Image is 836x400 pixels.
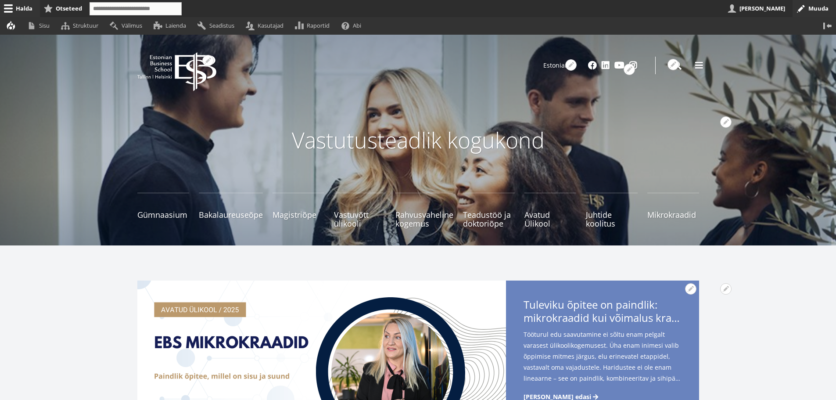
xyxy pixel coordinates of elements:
[720,116,732,128] button: Avatud seaded
[588,61,597,70] a: Facebook
[463,193,515,228] a: Teadustöö ja doktoriõpe
[199,210,263,219] span: Bakalaureuseõpe
[337,17,369,34] a: Abi
[586,193,638,228] a: Juhtide koolitus
[647,193,699,228] a: Mikrokraadid
[524,193,576,228] a: Avatud Ülikool
[624,64,635,75] button: Avatud Social Links seaded
[273,210,324,219] span: Magistriõpe
[395,210,453,228] span: Rahvusvaheline kogemus
[685,283,696,295] button: Avatud Tuleviku õpitee on paindlik: mikrokraadid kui võimalus kraadini jõudmiseks seaded
[194,17,242,34] a: Seadistus
[629,61,638,70] a: Instagram
[601,61,610,70] a: Linkedin
[395,193,453,228] a: Rahvusvaheline kogemus
[463,210,515,228] span: Teadustöö ja doktoriõpe
[137,193,189,228] a: Gümnaasium
[186,127,651,153] p: Vastutusteadlik kogukond
[524,373,682,384] span: lineaarne – see on paindlik, kombineeritav ja sihipärane. Just selles suunas liigub ka Estonian B...
[720,283,732,295] button: Avatud Tuleviku õpitee on paindlik: mikrokraadid kui võimalus kraadini jõudmiseks seaded
[23,17,57,34] a: Sisu
[106,17,150,34] a: Välimus
[524,311,682,324] span: mikrokraadid kui võimalus kraadini jõudmiseks
[565,59,577,71] button: Avatud seaded
[614,61,624,70] a: Youtube
[242,17,291,34] a: Kasutajad
[524,210,576,228] span: Avatud Ülikool
[273,193,324,228] a: Magistriõpe
[202,55,214,66] button: Avatud seaded
[819,17,836,34] button: Vertikaalasend
[667,59,679,70] button: Avatud seaded
[199,193,263,228] a: Bakalaureuseõpe
[150,17,194,34] a: Laienda
[586,210,638,228] span: Juhtide koolitus
[291,17,337,34] a: Raportid
[334,210,386,228] span: Vastuvõtt ülikooli
[137,210,189,219] span: Gümnaasium
[57,17,106,34] a: Struktuur
[647,210,699,219] span: Mikrokraadid
[334,193,386,228] a: Vastuvõtt ülikooli
[524,329,682,387] span: Tööturul edu saavutamine ei sõltu enam pelgalt varasest ülikoolikogemusest. Üha enam inimesi vali...
[524,298,682,327] span: Tuleviku õpitee on paindlik:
